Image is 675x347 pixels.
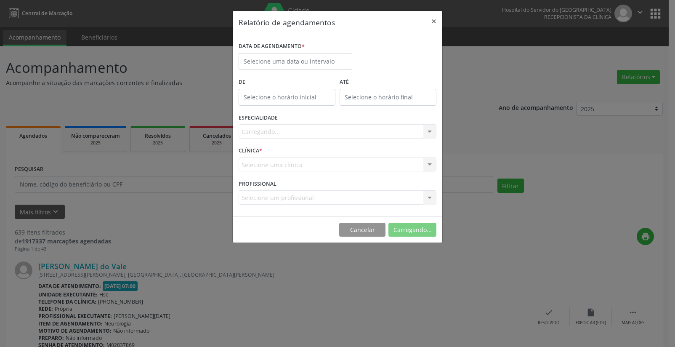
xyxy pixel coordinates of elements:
[239,89,335,106] input: Selecione o horário inicial
[239,17,335,28] h5: Relatório de agendamentos
[340,76,436,89] label: ATÉ
[425,11,442,32] button: Close
[340,89,436,106] input: Selecione o horário final
[239,40,305,53] label: DATA DE AGENDAMENTO
[239,177,276,190] label: PROFISSIONAL
[388,223,436,237] button: Carregando...
[239,76,335,89] label: De
[339,223,385,237] button: Cancelar
[239,144,262,157] label: CLÍNICA
[239,53,352,70] input: Selecione uma data ou intervalo
[239,112,278,125] label: ESPECIALIDADE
